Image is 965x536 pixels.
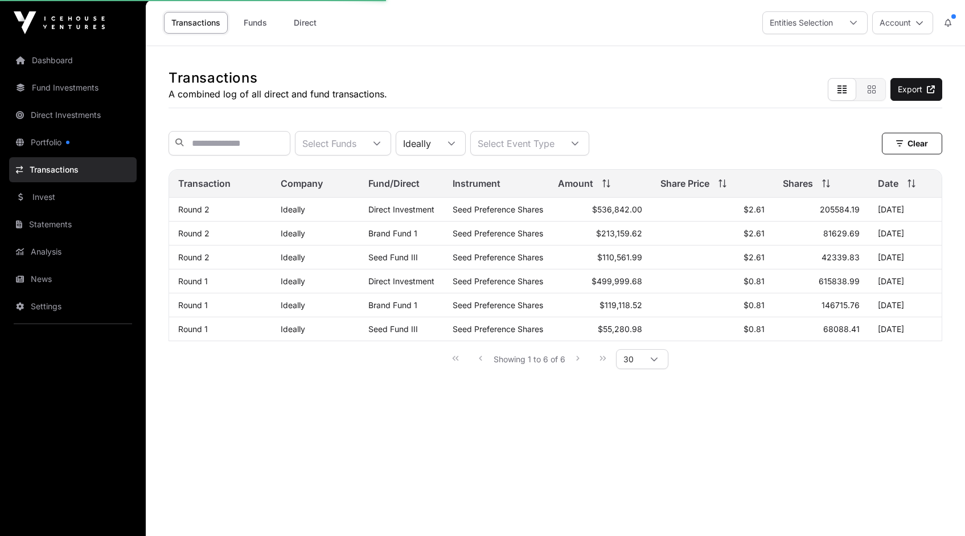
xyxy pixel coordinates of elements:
[820,204,860,214] span: 205584.19
[549,246,651,269] td: $110,561.99
[882,133,942,154] button: Clear
[744,252,765,262] span: $2.61
[368,204,434,214] span: Direct Investment
[869,198,942,222] td: [DATE]
[368,324,418,334] a: Seed Fund III
[368,228,417,238] a: Brand Fund 1
[453,228,543,238] span: Seed Preference Shares
[453,177,500,190] span: Instrument
[368,300,417,310] a: Brand Fund 1
[368,276,434,286] span: Direct Investment
[9,239,137,264] a: Analysis
[368,252,418,262] a: Seed Fund III
[9,294,137,319] a: Settings
[783,177,813,190] span: Shares
[453,276,543,286] span: Seed Preference Shares
[178,228,210,238] a: Round 2
[494,354,565,364] span: Showing 1 to 6 of 6
[9,103,137,128] a: Direct Investments
[281,177,323,190] span: Company
[281,276,305,286] a: Ideally
[744,276,765,286] span: $0.81
[9,130,137,155] a: Portfolio
[744,204,765,214] span: $2.61
[9,267,137,292] a: News
[9,48,137,73] a: Dashboard
[869,269,942,293] td: [DATE]
[282,12,328,34] a: Direct
[549,269,651,293] td: $499,999.68
[869,293,942,317] td: [DATE]
[295,132,363,155] div: Select Funds
[164,12,228,34] a: Transactions
[549,293,651,317] td: $119,118.52
[819,276,860,286] span: 615838.99
[396,132,438,155] div: Ideally
[9,185,137,210] a: Invest
[823,324,860,334] span: 68088.41
[660,177,709,190] span: Share Price
[453,324,543,334] span: Seed Preference Shares
[178,204,210,214] a: Round 2
[178,300,208,310] a: Round 1
[549,317,651,341] td: $55,280.98
[823,228,860,238] span: 81629.69
[178,276,208,286] a: Round 1
[368,177,420,190] span: Fund/Direct
[763,12,840,34] div: Entities Selection
[744,300,765,310] span: $0.81
[169,69,387,87] h1: Transactions
[178,324,208,334] a: Round 1
[281,228,305,238] a: Ideally
[9,212,137,237] a: Statements
[869,317,942,341] td: [DATE]
[878,177,898,190] span: Date
[281,324,305,334] a: Ideally
[178,252,210,262] a: Round 2
[453,204,543,214] span: Seed Preference Shares
[869,246,942,269] td: [DATE]
[744,228,765,238] span: $2.61
[471,132,561,155] div: Select Event Type
[822,300,860,310] span: 146715.76
[549,222,651,246] td: $213,159.62
[178,177,231,190] span: Transaction
[281,204,305,214] a: Ideally
[281,252,305,262] a: Ideally
[232,12,278,34] a: Funds
[890,78,942,101] a: Export
[822,252,860,262] span: 42339.83
[281,300,305,310] a: Ideally
[169,87,387,101] p: A combined log of all direct and fund transactions.
[869,222,942,246] td: [DATE]
[744,324,765,334] span: $0.81
[558,177,593,190] span: Amount
[872,11,933,34] button: Account
[9,157,137,182] a: Transactions
[617,350,640,369] span: Rows per page
[9,75,137,100] a: Fund Investments
[908,481,965,536] iframe: Chat Widget
[453,252,543,262] span: Seed Preference Shares
[453,300,543,310] span: Seed Preference Shares
[549,198,651,222] td: $536,842.00
[14,11,105,34] img: Icehouse Ventures Logo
